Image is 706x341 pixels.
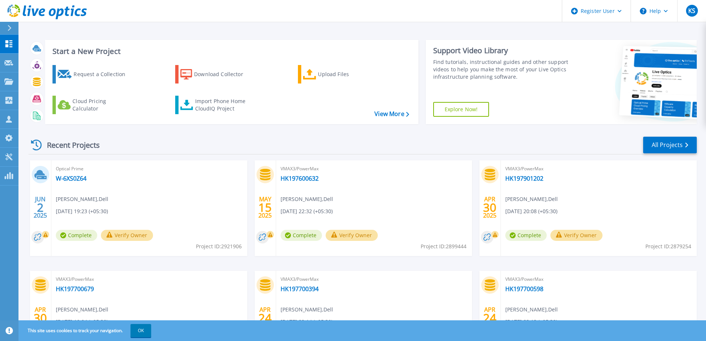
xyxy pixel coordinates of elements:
[483,315,496,321] span: 24
[483,304,497,331] div: APR 2025
[56,165,243,173] span: Optical Prime
[20,324,151,337] span: This site uses cookies to track your navigation.
[74,67,133,82] div: Request a Collection
[56,306,108,314] span: [PERSON_NAME] , Dell
[505,318,557,326] span: [DATE] 23:13 (+05:30)
[433,46,571,55] div: Support Video Library
[433,58,571,81] div: Find tutorials, instructional guides and other support videos to help you make the most of your L...
[56,207,108,215] span: [DATE] 19:23 (+05:30)
[505,306,558,314] span: [PERSON_NAME] , Dell
[33,194,47,221] div: JUN 2025
[298,65,380,83] a: Upload Files
[194,67,253,82] div: Download Collector
[196,242,242,250] span: Project ID: 2921906
[72,98,132,112] div: Cloud Pricing Calculator
[56,175,86,182] a: W-6XS0Z64
[483,194,497,221] div: APR 2025
[52,47,409,55] h3: Start a New Project
[688,8,695,14] span: KS
[281,285,319,293] a: HK197700394
[281,318,333,326] span: [DATE] 23:14 (+05:30)
[505,285,543,293] a: HK197700598
[56,230,97,241] span: Complete
[421,242,466,250] span: Project ID: 2899444
[643,137,697,153] a: All Projects
[101,230,153,241] button: Verify Owner
[34,315,47,321] span: 30
[505,175,543,182] a: HK197901202
[645,242,691,250] span: Project ID: 2879254
[52,96,135,114] a: Cloud Pricing Calculator
[318,67,377,82] div: Upload Files
[56,318,108,326] span: [DATE] 19:04 (+05:30)
[258,204,272,211] span: 15
[175,65,258,83] a: Download Collector
[281,306,333,314] span: [PERSON_NAME] , Dell
[258,194,272,221] div: MAY 2025
[326,230,378,241] button: Verify Owner
[195,98,253,112] div: Import Phone Home CloudIQ Project
[374,110,409,117] a: View More
[130,324,151,337] button: OK
[56,285,94,293] a: HK197700679
[258,304,272,331] div: APR 2025
[483,204,496,211] span: 30
[56,275,243,283] span: VMAX3/PowerMax
[56,195,108,203] span: [PERSON_NAME] , Dell
[550,230,603,241] button: Verify Owner
[281,195,333,203] span: [PERSON_NAME] , Dell
[52,65,135,83] a: Request a Collection
[281,230,322,241] span: Complete
[433,102,489,117] a: Explore Now!
[505,207,557,215] span: [DATE] 20:08 (+05:30)
[281,175,319,182] a: HK197600632
[505,275,692,283] span: VMAX3/PowerMax
[281,165,468,173] span: VMAX3/PowerMax
[505,195,558,203] span: [PERSON_NAME] , Dell
[281,207,333,215] span: [DATE] 22:32 (+05:30)
[505,230,547,241] span: Complete
[28,136,110,154] div: Recent Projects
[258,315,272,321] span: 24
[33,304,47,331] div: APR 2025
[505,165,692,173] span: VMAX3/PowerMax
[281,275,468,283] span: VMAX3/PowerMax
[37,204,44,211] span: 2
